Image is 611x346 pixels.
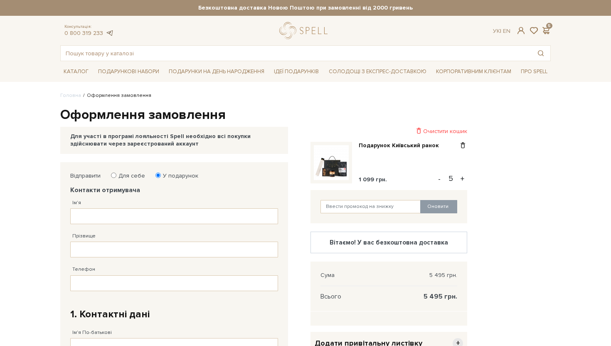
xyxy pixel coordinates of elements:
input: У подарунок [155,173,161,178]
span: Сума [320,272,335,279]
input: Ввести промокод на знижку [320,200,421,213]
span: | [500,27,501,35]
label: Відправити [70,172,101,180]
button: Оновити [420,200,457,213]
a: Корпоративним клієнтам [433,65,515,78]
a: En [503,27,510,35]
a: Головна [60,92,81,99]
span: 5 495 грн. [429,272,457,279]
label: Телефон [72,266,95,273]
div: Для участі в програмі лояльності Spell необхідно всі покупки здійснювати через зареєстрований акк... [70,133,278,148]
a: Солодощі з експрес-доставкою [325,64,430,79]
div: Вітаємо! У вас безкоштовна доставка [318,239,460,246]
button: + [458,173,467,185]
span: 1 099 грн. [359,176,387,183]
button: Пошук товару у каталозі [531,46,550,61]
label: Ім'я [72,199,81,207]
a: Про Spell [517,65,551,78]
a: Ідеї подарунків [271,65,322,78]
label: Для себе [113,172,145,180]
label: У подарунок [158,172,198,180]
a: telegram [105,30,113,37]
h2: 1. Контактні дані [70,308,278,321]
a: Подарунки на День народження [165,65,268,78]
span: 5 495 грн. [424,293,457,300]
span: Консультація: [64,24,113,30]
input: Пошук товару у каталозі [61,46,531,61]
h1: Оформлення замовлення [60,106,551,124]
button: - [435,173,443,185]
img: Подарунок Київський ранок [314,145,349,180]
a: Каталог [60,65,92,78]
input: Для себе [111,173,116,178]
strong: Безкоштовна доставка Новою Поштою при замовленні від 2000 гривень [60,4,551,12]
a: 0 800 319 233 [64,30,103,37]
div: Ук [493,27,510,35]
a: logo [279,22,331,39]
label: Ім'я По-батькові [72,329,112,336]
a: Подарункові набори [95,65,163,78]
div: Очистити кошик [310,127,467,135]
span: Всього [320,293,341,300]
li: Оформлення замовлення [81,92,151,99]
legend: Контакти отримувача [70,186,278,194]
label: Прізвище [72,232,96,240]
a: Подарунок Київський ранок [359,142,445,149]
